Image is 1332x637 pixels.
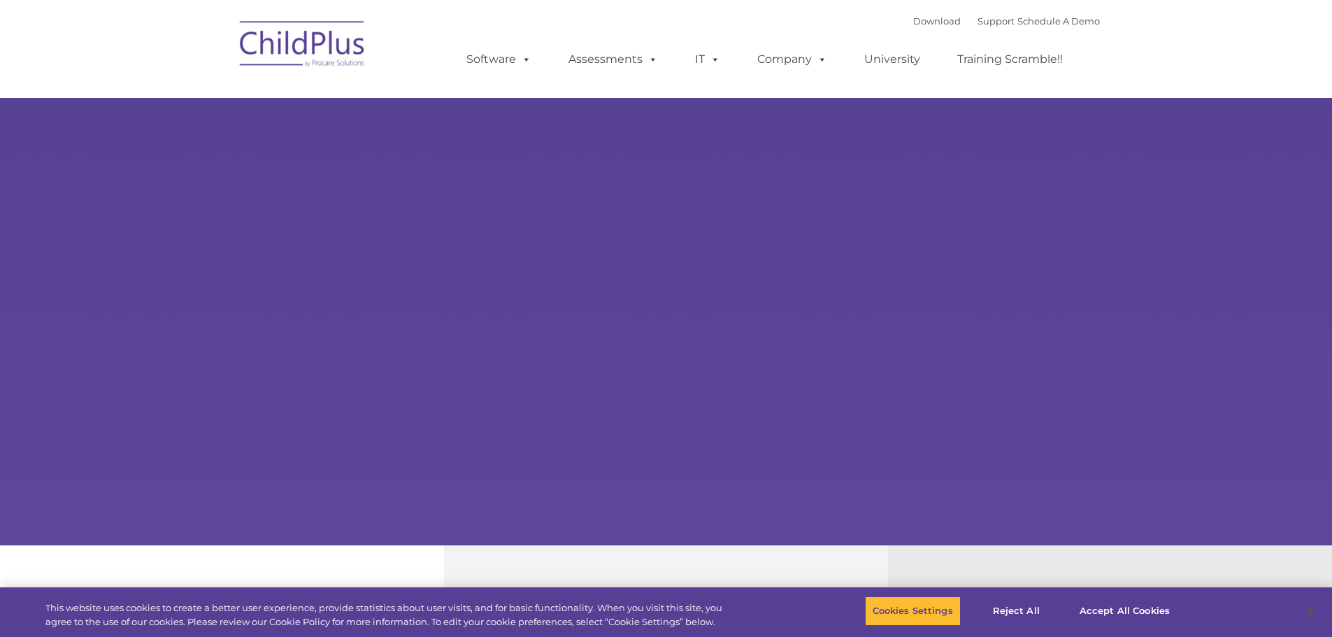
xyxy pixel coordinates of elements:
button: Reject All [973,596,1060,626]
a: Software [452,45,545,73]
a: Download [913,15,961,27]
a: Company [743,45,841,73]
img: ChildPlus by Procare Solutions [233,11,373,81]
a: University [850,45,934,73]
a: Training Scramble!! [943,45,1077,73]
div: This website uses cookies to create a better user experience, provide statistics about user visit... [45,601,733,629]
font: | [913,15,1100,27]
button: Cookies Settings [865,596,961,626]
a: Assessments [554,45,672,73]
a: Support [977,15,1015,27]
button: Accept All Cookies [1072,596,1177,626]
button: Close [1294,596,1325,627]
a: Schedule A Demo [1017,15,1100,27]
a: IT [681,45,734,73]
